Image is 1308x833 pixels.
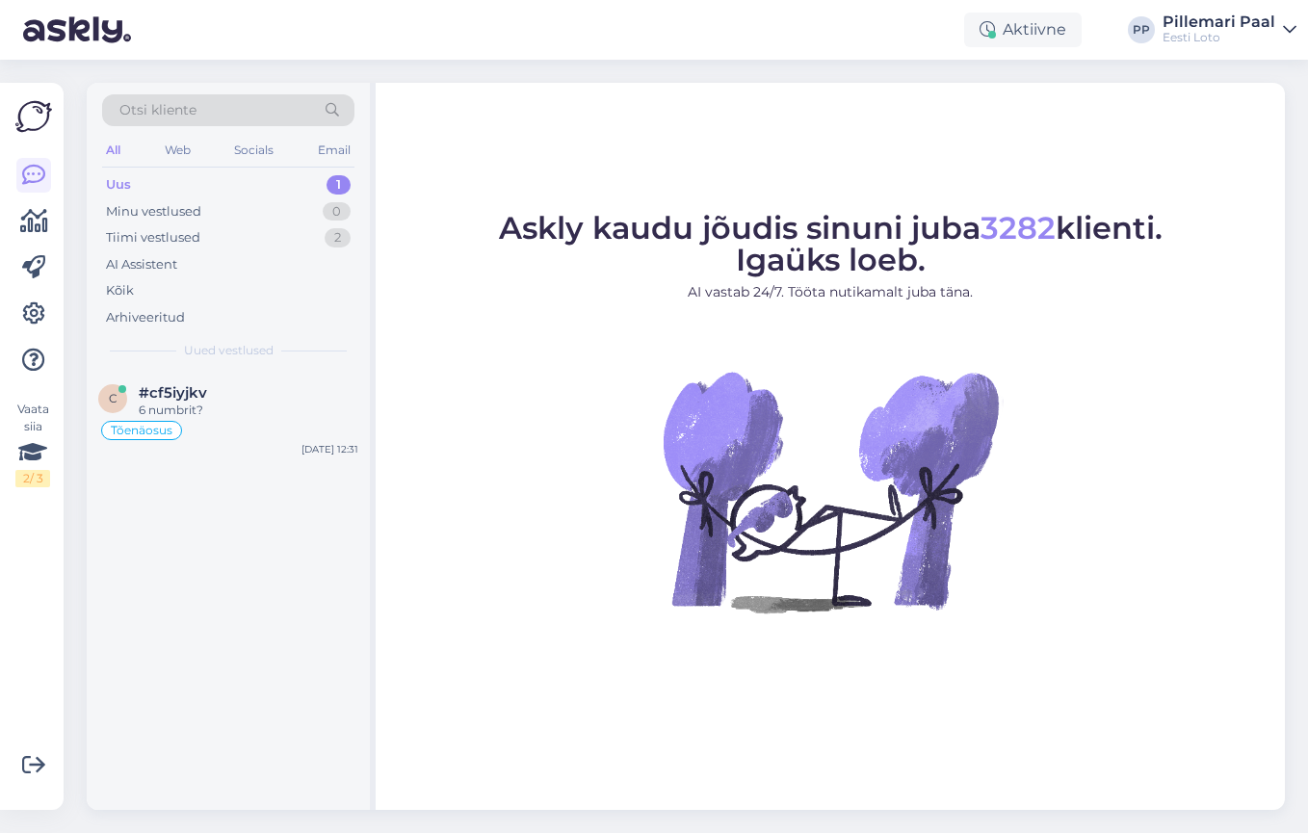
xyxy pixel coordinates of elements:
[1163,14,1275,30] div: Pillemari Paal
[1128,16,1155,43] div: PP
[15,470,50,487] div: 2 / 3
[314,138,354,163] div: Email
[106,175,131,195] div: Uus
[325,228,351,247] div: 2
[499,209,1163,278] span: Askly kaudu jõudis sinuni juba klienti. Igaüks loeb.
[230,138,277,163] div: Socials
[106,228,200,247] div: Tiimi vestlused
[106,308,185,327] div: Arhiveeritud
[1163,30,1275,45] div: Eesti Loto
[15,98,52,135] img: Askly Logo
[964,13,1082,47] div: Aktiivne
[106,255,177,274] div: AI Assistent
[981,209,1056,247] span: 3282
[499,282,1163,302] p: AI vastab 24/7. Tööta nutikamalt juba täna.
[15,401,50,487] div: Vaata siia
[106,281,134,300] div: Kõik
[1163,14,1296,45] a: Pillemari PaalEesti Loto
[106,202,201,221] div: Minu vestlused
[301,442,358,456] div: [DATE] 12:31
[139,384,207,402] span: #cf5iyjkv
[327,175,351,195] div: 1
[323,202,351,221] div: 0
[657,318,1004,664] img: No Chat active
[161,138,195,163] div: Web
[184,342,274,359] span: Uued vestlused
[102,138,124,163] div: All
[119,100,196,120] span: Otsi kliente
[139,402,358,419] div: 6 numbrit?
[111,425,172,436] span: Tõenäosus
[109,391,118,405] span: c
